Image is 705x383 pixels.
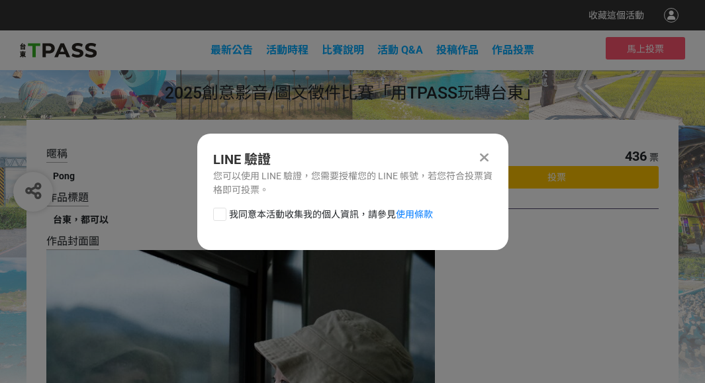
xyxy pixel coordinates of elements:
[322,44,364,56] a: 比賽說明
[606,37,685,60] button: 馬上投票
[492,44,534,56] span: 作品投票
[377,44,423,56] a: 活動 Q&A
[229,208,433,222] span: 我同意本活動收集我的個人資訊，請參見
[547,172,566,183] span: 投票
[396,209,433,220] a: 使用條款
[53,169,428,183] div: Pong
[649,152,659,163] span: 票
[46,235,99,247] span: 作品封面圖
[213,149,493,169] div: LINE 驗證
[46,148,68,160] span: 暱稱
[20,40,97,60] img: 2025創意影音/圖文徵件比賽「用TPASS玩轉台東」
[213,169,493,197] div: 您可以使用 LINE 驗證，您需要授權您的 LINE 帳號，若您符合投票資格即可投票。
[627,44,664,54] span: 馬上投票
[266,44,308,56] a: 活動時程
[165,83,540,103] span: 2025創意影音/圖文徵件比賽「用TPASS玩轉台東」
[211,44,253,56] a: 最新公告
[53,213,428,227] div: 台東，都可以
[625,148,647,164] span: 436
[436,44,479,56] span: 投稿作品
[588,10,644,21] span: 收藏這個活動
[46,191,89,204] span: 作品標題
